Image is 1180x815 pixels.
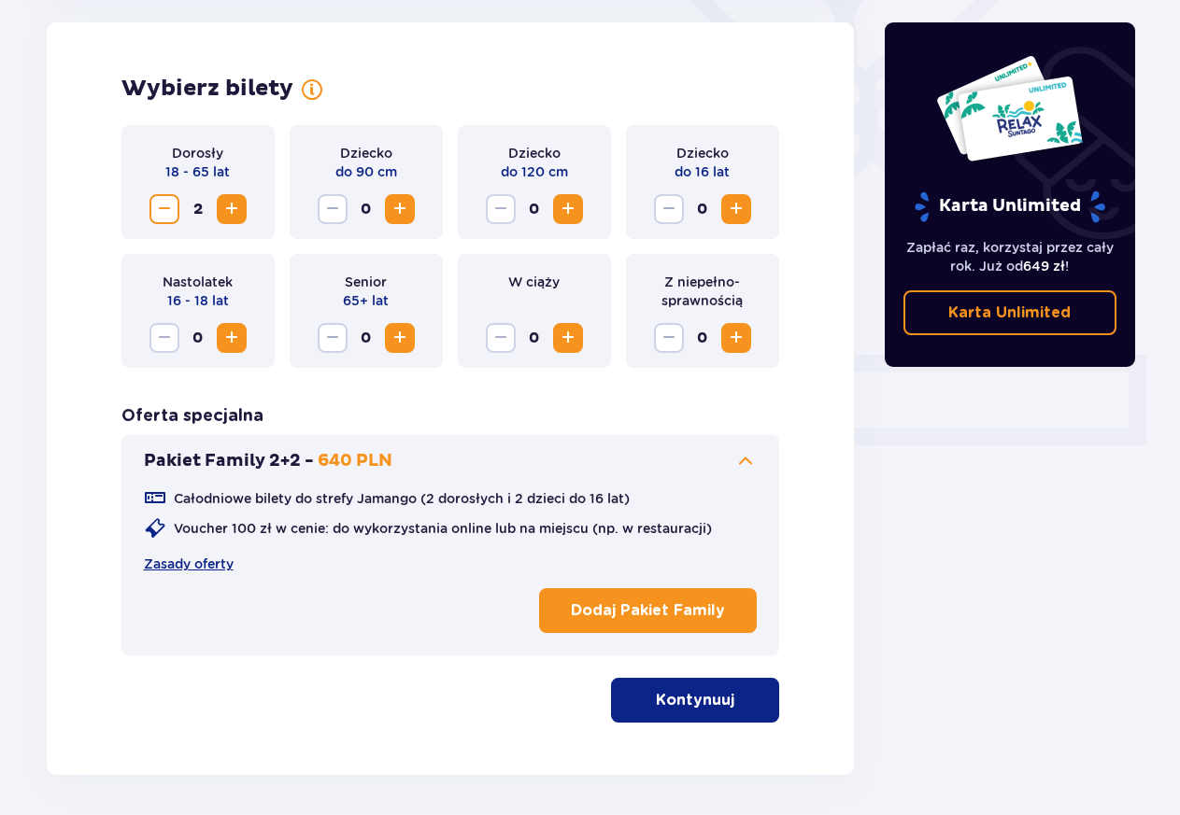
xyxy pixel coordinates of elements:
span: 649 zł [1023,259,1065,274]
button: Kontynuuj [611,678,779,723]
p: 18 - 65 lat [165,162,230,181]
span: 0 [688,194,718,224]
p: Karta Unlimited [913,190,1107,223]
p: do 90 cm [335,162,397,181]
button: Decrease [318,194,348,224]
p: 65+ lat [343,291,389,310]
button: Increase [385,194,415,224]
p: Zapłać raz, korzystaj przez cały rok. Już od ! [903,238,1116,275]
button: Pakiet Family 2+2 -640 PLN [144,450,758,472]
button: Increase [553,323,583,353]
p: Karta Unlimited [948,302,1071,323]
button: Decrease [654,323,684,353]
p: Dziecko [340,144,392,162]
button: Decrease [149,194,179,224]
button: Decrease [654,194,684,224]
p: Wybierz bilety [121,75,293,103]
button: Increase [553,194,583,224]
span: 0 [351,323,381,353]
button: Decrease [486,323,516,353]
p: Dorosły [172,144,223,162]
button: Decrease [486,194,516,224]
button: Decrease [318,323,348,353]
p: Całodniowe bilety do strefy Jamango (2 dorosłych i 2 dzieci do 16 lat) [174,489,630,508]
button: Increase [721,194,751,224]
p: Voucher 100 zł w cenie: do wykorzystania online lub na miejscu (np. w restauracji) [174,519,712,538]
a: Karta Unlimited [903,290,1116,335]
span: 0 [519,323,549,353]
p: 640 PLN [318,450,392,472]
span: 0 [351,194,381,224]
p: do 120 cm [501,162,568,181]
button: Increase [217,194,247,224]
button: Dodaj Pakiet Family [539,588,757,633]
p: Dodaj Pakiet Family [571,600,725,621]
p: Dziecko [508,144,561,162]
button: Increase [721,323,751,353]
span: 0 [688,323,718,353]
p: do 16 lat [675,162,730,181]
p: Nastolatek [163,273,233,291]
button: Decrease [149,323,179,353]
p: Pakiet Family 2+2 - [144,450,314,472]
p: Kontynuuj [656,690,734,710]
p: Z niepełno­sprawnością [641,273,764,310]
span: 0 [183,323,213,353]
p: Oferta specjalna [121,405,263,428]
button: Increase [385,323,415,353]
p: Senior [345,273,387,291]
p: 16 - 18 lat [167,291,229,310]
span: 0 [519,194,549,224]
button: Increase [217,323,247,353]
p: W ciąży [508,273,560,291]
p: Dziecko [676,144,729,162]
a: Zasady oferty [144,555,234,573]
span: 2 [183,194,213,224]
